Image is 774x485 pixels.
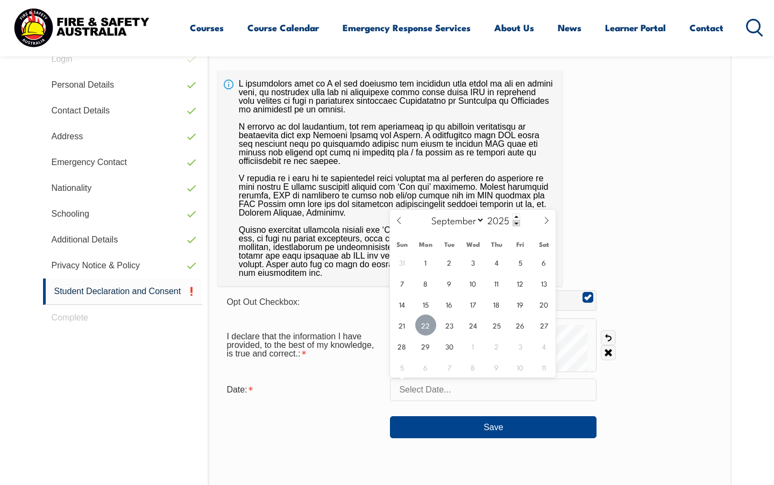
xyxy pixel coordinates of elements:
span: September 19, 2025 [510,294,531,315]
span: Wed [461,241,485,248]
a: Learner Portal [605,13,666,42]
span: September 11, 2025 [486,273,507,294]
select: Month [426,213,485,227]
span: Opt Out Checkbox: [226,297,300,306]
a: Contact [690,13,723,42]
span: September 23, 2025 [439,315,460,336]
span: September 24, 2025 [463,315,484,336]
span: September 21, 2025 [392,315,413,336]
span: September 10, 2025 [463,273,484,294]
span: Thu [485,241,508,248]
div: L ipsumdolors amet co A el sed doeiusmo tem incididun utla etdol ma ali en admini veni, qu nostru... [218,71,562,286]
span: October 6, 2025 [415,356,436,377]
a: Address [43,124,203,149]
a: Schooling [43,201,203,227]
span: September 5, 2025 [510,252,531,273]
span: September 29, 2025 [415,336,436,356]
a: Course Calendar [247,13,319,42]
span: October 9, 2025 [486,356,507,377]
a: About Us [494,13,534,42]
span: September 4, 2025 [486,252,507,273]
span: September 13, 2025 [534,273,555,294]
span: September 25, 2025 [486,315,507,336]
span: September 9, 2025 [439,273,460,294]
span: September 14, 2025 [392,294,413,315]
span: October 5, 2025 [392,356,413,377]
span: Fri [508,241,532,248]
span: October 10, 2025 [510,356,531,377]
a: Nationality [43,175,203,201]
span: October 11, 2025 [534,356,555,377]
input: Year [485,213,520,226]
span: September 3, 2025 [463,252,484,273]
a: Undo [601,330,616,345]
span: September 26, 2025 [510,315,531,336]
span: Sat [532,241,556,248]
a: News [558,13,581,42]
button: Save [390,416,597,438]
span: October 1, 2025 [463,336,484,356]
span: October 8, 2025 [463,356,484,377]
a: Contact Details [43,98,203,124]
span: Mon [414,241,437,248]
span: September 6, 2025 [534,252,555,273]
span: September 20, 2025 [534,294,555,315]
span: September 12, 2025 [510,273,531,294]
span: Sun [390,241,414,248]
span: September 1, 2025 [415,252,436,273]
span: September 27, 2025 [534,315,555,336]
span: September 18, 2025 [486,294,507,315]
span: September 22, 2025 [415,315,436,336]
a: Clear [601,345,616,360]
a: Courses [190,13,224,42]
div: I declare that the information I have provided, to the best of my knowledge, is true and correct.... [218,326,390,364]
div: Date is required. [218,380,390,400]
span: September 2, 2025 [439,252,460,273]
span: September 16, 2025 [439,294,460,315]
span: September 15, 2025 [415,294,436,315]
span: September 30, 2025 [439,336,460,356]
a: Personal Details [43,72,203,98]
a: Additional Details [43,227,203,253]
span: October 2, 2025 [486,336,507,356]
span: September 17, 2025 [463,294,484,315]
input: Select Date... [390,379,597,401]
a: Emergency Contact [43,149,203,175]
span: October 3, 2025 [510,336,531,356]
span: October 7, 2025 [439,356,460,377]
a: Emergency Response Services [343,13,471,42]
span: September 8, 2025 [415,273,436,294]
span: October 4, 2025 [534,336,555,356]
a: Student Declaration and Consent [43,279,203,305]
span: September 28, 2025 [392,336,413,356]
span: September 7, 2025 [392,273,413,294]
a: Privacy Notice & Policy [43,253,203,279]
span: Tue [437,241,461,248]
span: August 31, 2025 [392,252,413,273]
